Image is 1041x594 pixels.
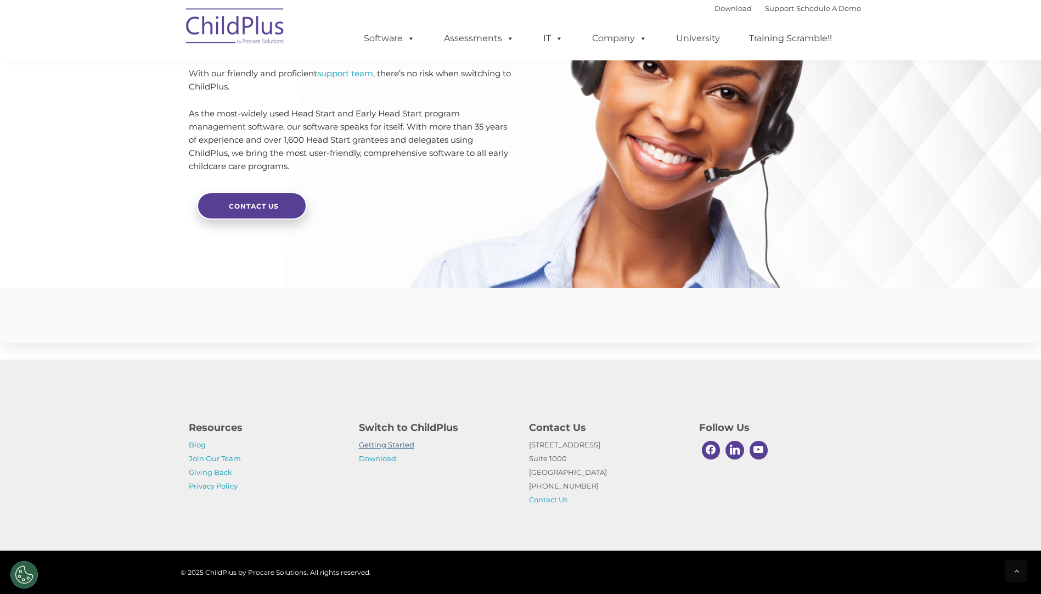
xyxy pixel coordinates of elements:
[359,420,513,435] h4: Switch to ChildPlus
[714,4,752,13] a: Download
[189,440,206,449] a: Blog
[359,440,414,449] a: Getting Started
[229,202,279,210] span: Contact Us
[317,68,373,79] a: support team
[765,4,794,13] a: Support
[529,495,567,504] a: Contact Us
[581,27,658,49] a: Company
[796,4,861,13] a: Schedule A Demo
[714,4,861,13] font: |
[723,438,747,462] a: Linkedin
[738,27,843,49] a: Training Scramble!!
[433,27,525,49] a: Assessments
[699,438,723,462] a: Facebook
[197,192,307,220] a: Contact Us
[10,561,38,589] button: Cookies Settings
[747,438,771,462] a: Youtube
[181,1,290,55] img: ChildPlus by Procare Solutions
[529,420,683,435] h4: Contact Us
[189,481,238,490] a: Privacy Policy
[699,420,853,435] h4: Follow Us
[189,454,241,463] a: Join Our Team
[862,475,1041,594] iframe: Chat Widget
[665,27,731,49] a: University
[189,107,513,173] p: As the most-widely used Head Start and Early Head Start program management software, our software...
[353,27,426,49] a: Software
[189,468,232,477] a: Giving Back
[529,438,683,507] p: [STREET_ADDRESS] Suite 1000 [GEOGRAPHIC_DATA] [PHONE_NUMBER]
[359,454,396,463] a: Download
[532,27,574,49] a: IT
[189,67,513,93] p: With our friendly and proficient , there’s no risk when switching to ChildPlus.
[189,420,342,435] h4: Resources
[181,568,371,576] span: © 2025 ChildPlus by Procare Solutions. All rights reserved.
